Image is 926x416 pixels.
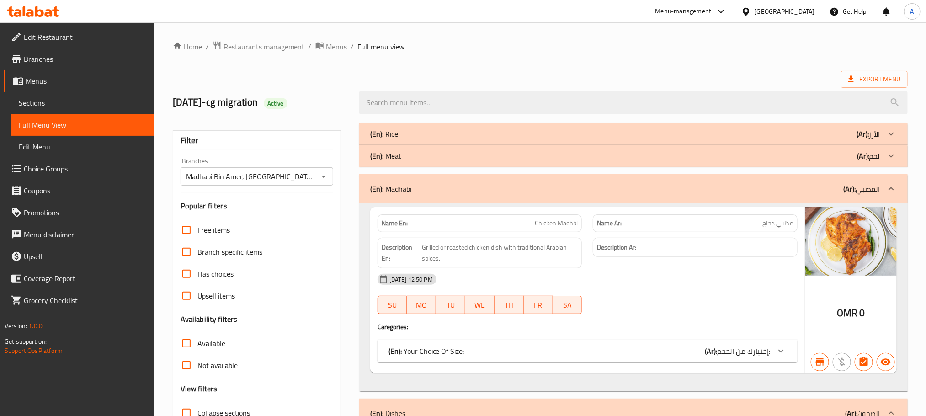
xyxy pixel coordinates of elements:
[755,6,815,16] div: [GEOGRAPHIC_DATA]
[4,224,154,245] a: Menu disclaimer
[382,299,404,312] span: SU
[848,74,900,85] span: Export Menu
[498,299,520,312] span: TH
[264,99,287,108] span: Active
[24,32,147,43] span: Edit Restaurant
[857,127,869,141] b: (Ar):
[811,353,829,371] button: Branch specific item
[309,41,312,52] li: /
[4,289,154,311] a: Grocery Checklist
[597,242,636,253] strong: Description Ar:
[378,296,407,314] button: SU
[264,98,287,109] div: Active
[465,296,495,314] button: WE
[4,202,154,224] a: Promotions
[524,296,553,314] button: FR
[26,75,147,86] span: Menus
[370,149,383,163] b: (En):
[382,242,420,264] strong: Description En:
[4,26,154,48] a: Edit Restaurant
[11,136,154,158] a: Edit Menu
[181,314,238,325] h3: Availability filters
[181,201,333,211] h3: Popular filters
[181,384,218,394] h3: View filters
[4,48,154,70] a: Branches
[843,182,856,196] b: (Ar):
[857,128,880,139] p: الأرز
[422,242,578,264] span: Grilled or roasted chicken dish with traditional Arabian spices.
[4,158,154,180] a: Choice Groups
[857,150,880,161] p: لحم
[28,320,43,332] span: 1.0.0
[19,141,147,152] span: Edit Menu
[5,336,47,347] span: Get support on:
[860,304,865,322] span: 0
[213,41,305,53] a: Restaurants management
[11,114,154,136] a: Full Menu View
[527,299,549,312] span: FR
[717,344,770,358] span: إختيارك من الحجم:
[407,296,436,314] button: MO
[24,273,147,284] span: Coverage Report
[410,299,432,312] span: MO
[805,207,897,276] img: blob_637787076405729838
[197,360,238,371] span: Not available
[705,344,717,358] b: (Ar):
[19,97,147,108] span: Sections
[359,145,908,167] div: (En): Meat(Ar):لحم
[843,183,880,194] p: المضبي
[173,41,202,52] a: Home
[224,41,305,52] span: Restaurants management
[370,128,398,139] p: Rice
[841,71,908,88] span: Export Menu
[197,290,235,301] span: Upsell items
[557,299,579,312] span: SA
[436,296,465,314] button: TU
[4,245,154,267] a: Upsell
[388,346,464,357] p: Your Choice Of Size:
[351,41,354,52] li: /
[197,224,230,235] span: Free items
[370,127,383,141] b: (En):
[655,6,712,17] div: Menu-management
[378,322,798,331] h4: Caregories:
[173,41,908,53] nav: breadcrumb
[358,41,405,52] span: Full menu view
[206,41,209,52] li: /
[495,296,524,314] button: TH
[469,299,491,312] span: WE
[24,53,147,64] span: Branches
[326,41,347,52] span: Menus
[597,219,622,228] strong: Name Ar:
[378,340,798,362] div: (En): Your Choice Of Size:(Ar):إختيارك من الحجم:
[386,275,436,284] span: [DATE] 12:50 PM
[359,174,908,203] div: (En): Madhabi(Ar):المضبي
[855,353,873,371] button: Has choices
[877,353,895,371] button: Available
[359,203,908,391] div: (En): Rice(Ar):الأرز
[370,150,401,161] p: Meat
[24,185,147,196] span: Coupons
[197,246,262,257] span: Branch specific items
[315,41,347,53] a: Menus
[857,149,869,163] b: (Ar):
[173,96,348,109] h2: [DATE]-cg migration
[910,6,914,16] span: A
[535,219,578,228] span: Chicken Madhbi
[370,182,383,196] b: (En):
[317,170,330,183] button: Open
[181,131,333,150] div: Filter
[553,296,582,314] button: SA
[24,251,147,262] span: Upsell
[4,70,154,92] a: Menus
[4,267,154,289] a: Coverage Report
[197,338,225,349] span: Available
[388,344,402,358] b: (En):
[24,163,147,174] span: Choice Groups
[24,295,147,306] span: Grocery Checklist
[197,268,234,279] span: Has choices
[5,320,27,332] span: Version:
[359,91,908,114] input: search
[382,219,408,228] strong: Name En:
[359,123,908,145] div: (En): Rice(Ar):الأرز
